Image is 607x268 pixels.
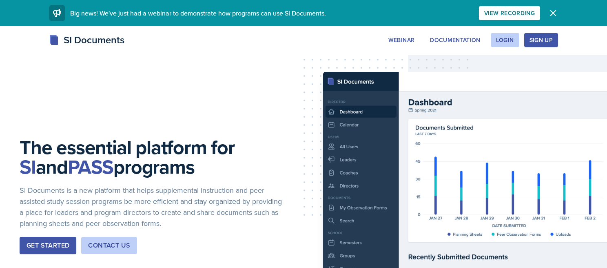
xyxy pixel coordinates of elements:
[524,33,558,47] button: Sign Up
[383,33,420,47] button: Webinar
[425,33,486,47] button: Documentation
[49,33,124,47] div: SI Documents
[496,37,514,43] div: Login
[81,237,137,254] button: Contact Us
[484,10,535,16] div: View Recording
[388,37,414,43] div: Webinar
[27,241,69,250] div: Get Started
[70,9,326,18] span: Big news! We've just had a webinar to demonstrate how programs can use SI Documents.
[491,33,519,47] button: Login
[430,37,481,43] div: Documentation
[529,37,553,43] div: Sign Up
[479,6,540,20] button: View Recording
[20,237,76,254] button: Get Started
[88,241,130,250] div: Contact Us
